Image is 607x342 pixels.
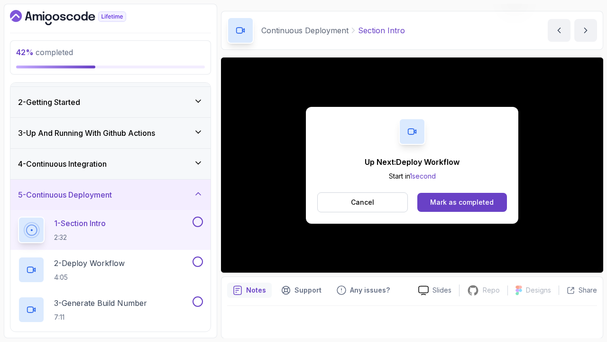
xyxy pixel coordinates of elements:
span: 1 second [410,172,436,180]
button: Feedback button [331,283,395,298]
button: Share [559,285,597,295]
button: notes button [227,283,272,298]
button: 5-Continuous Deployment [10,180,211,210]
p: Start in [365,171,460,181]
a: Dashboard [10,10,148,25]
button: 3-Generate Build Number7:11 [18,296,203,323]
p: 7:11 [54,313,147,322]
iframe: 1 - Section Intro [221,57,603,273]
p: Support [294,285,322,295]
span: 42 % [16,47,34,57]
button: 1-Section Intro2:32 [18,217,203,243]
p: Share [579,285,597,295]
p: 4:05 [54,273,125,282]
h3: 4 - Continuous Integration [18,158,107,170]
p: 1 - Section Intro [54,218,106,229]
p: Cancel [351,198,374,207]
p: Notes [246,285,266,295]
p: 3 - Generate Build Number [54,297,147,309]
p: Section Intro [358,25,405,36]
button: 3-Up And Running With Github Actions [10,118,211,148]
p: Designs [526,285,551,295]
a: Slides [411,285,459,295]
p: Repo [483,285,500,295]
button: 2-Getting Started [10,87,211,117]
button: Cancel [317,192,408,212]
button: 2-Deploy Workflow4:05 [18,256,203,283]
div: Mark as completed [430,198,494,207]
p: Up Next: Deploy Workflow [365,156,460,168]
h3: 3 - Up And Running With Github Actions [18,127,155,139]
button: Support button [276,283,327,298]
p: Continuous Deployment [261,25,349,36]
h3: 2 - Getting Started [18,96,80,108]
button: previous content [548,19,570,42]
p: 2:32 [54,233,106,242]
p: Any issues? [350,285,390,295]
h3: 5 - Continuous Deployment [18,189,112,200]
p: Slides [432,285,451,295]
button: next content [574,19,597,42]
button: Mark as completed [417,193,507,212]
span: completed [16,47,73,57]
p: 2 - Deploy Workflow [54,257,125,269]
button: 4-Continuous Integration [10,149,211,179]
